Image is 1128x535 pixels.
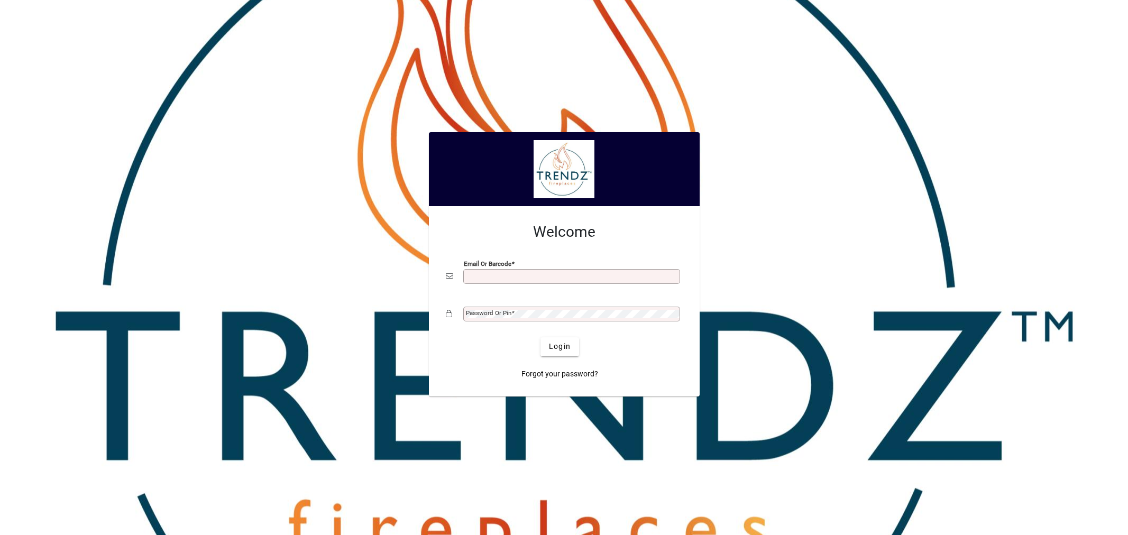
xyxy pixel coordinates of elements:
[540,337,579,356] button: Login
[446,223,683,241] h2: Welcome
[464,260,511,267] mat-label: Email or Barcode
[517,365,602,384] a: Forgot your password?
[466,309,511,317] mat-label: Password or Pin
[521,368,598,380] span: Forgot your password?
[549,341,571,352] span: Login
